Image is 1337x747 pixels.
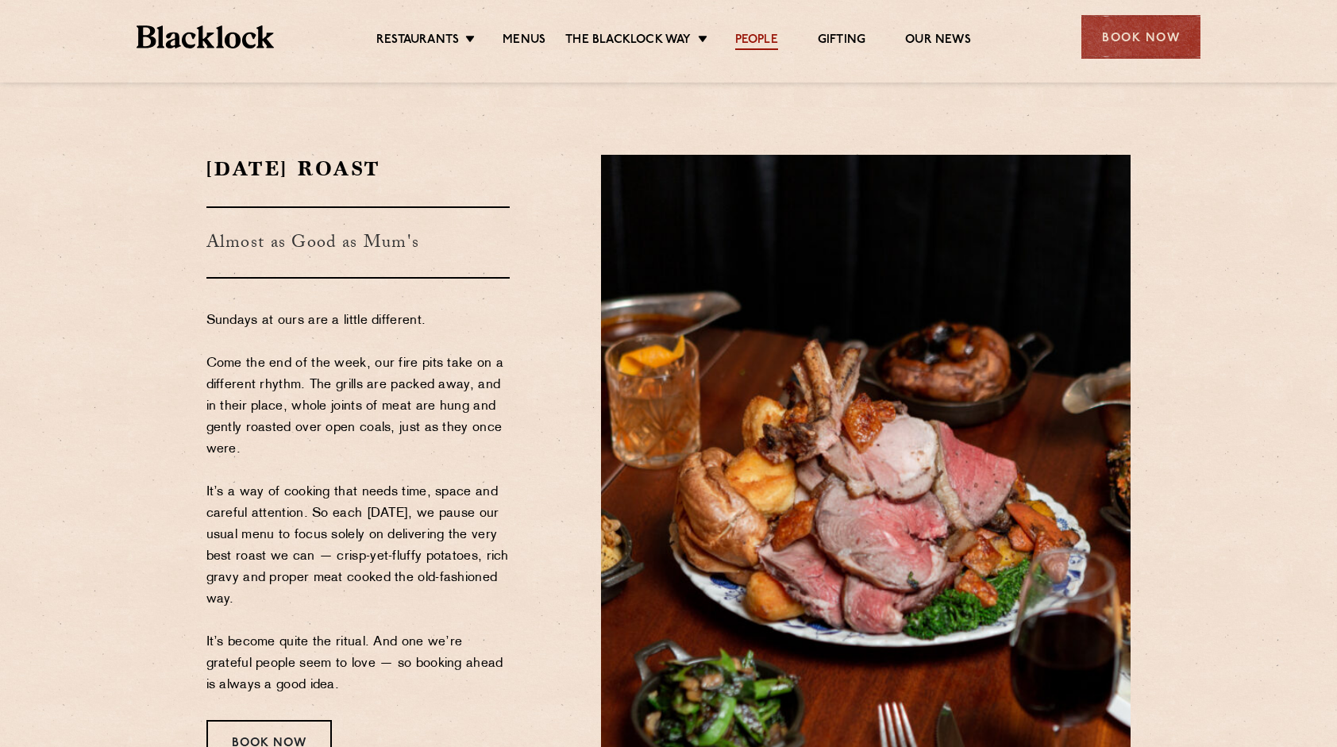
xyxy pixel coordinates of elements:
h3: Almost as Good as Mum's [206,206,511,279]
a: Restaurants [376,33,459,50]
a: People [735,33,778,50]
a: The Blacklock Way [565,33,691,50]
a: Menus [503,33,545,50]
a: Gifting [818,33,865,50]
p: Sundays at ours are a little different. Come the end of the week, our fire pits take on a differe... [206,310,511,696]
img: BL_Textured_Logo-footer-cropped.svg [137,25,274,48]
h2: [DATE] Roast [206,155,511,183]
div: Book Now [1081,15,1200,59]
a: Our News [905,33,971,50]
